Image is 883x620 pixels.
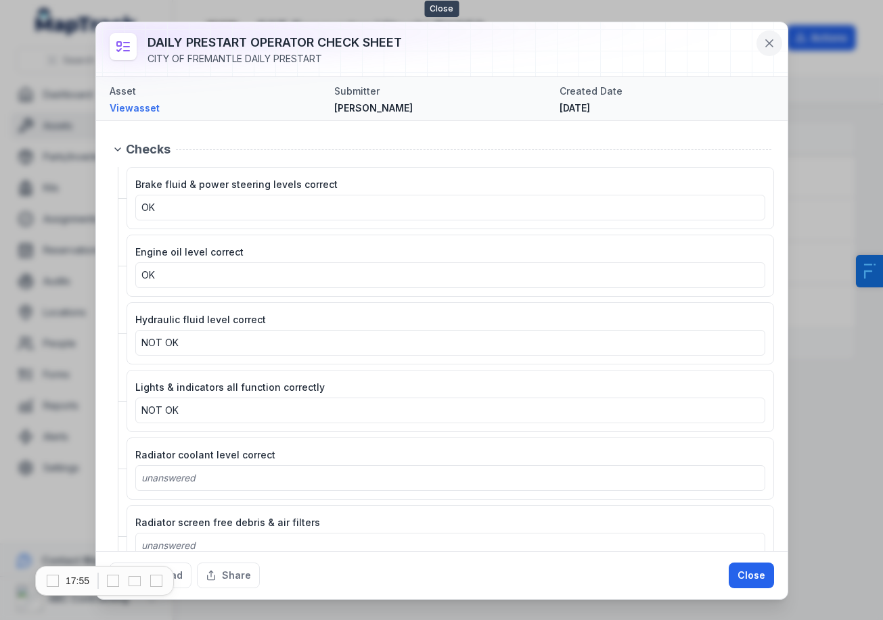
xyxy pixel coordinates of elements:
span: Brake fluid & power steering levels correct [135,178,338,190]
span: [DATE] [560,102,590,114]
span: OK [141,269,155,281]
div: CITY OF FREMANTLE DAILY PRESTART [148,52,402,66]
span: Asset [110,85,136,97]
span: [PERSON_NAME] [334,102,413,114]
span: Radiator coolant level correct [135,449,275,460]
button: Close [729,563,774,588]
span: OK [141,201,155,213]
span: Radiator screen free debris & air filters [135,517,320,528]
span: Close [424,1,459,17]
h3: DAILY PRESTART OPERATOR CHECK SHEET [148,33,402,52]
span: Engine oil level correct [135,246,244,258]
span: Created Date [560,85,622,97]
span: Submitter [334,85,380,97]
button: Download [110,563,191,588]
span: Checks [126,140,171,159]
time: 17/09/2025, 11:35:54 am [560,102,590,114]
span: Hydraulic fluid level correct [135,314,266,325]
span: NOT OK [141,404,179,416]
a: Viewasset [110,101,324,115]
span: Lights & indicators all function correctly [135,381,325,393]
span: unanswered [141,472,196,483]
span: NOT OK [141,337,179,348]
span: unanswered [141,540,196,551]
button: Share [197,563,260,588]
